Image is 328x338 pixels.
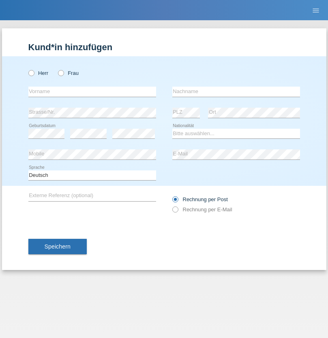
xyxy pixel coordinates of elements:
i: menu [312,6,320,15]
h1: Kund*in hinzufügen [28,42,300,52]
button: Speichern [28,239,87,254]
input: Herr [28,70,34,75]
input: Frau [58,70,63,75]
label: Rechnung per Post [172,196,228,202]
a: menu [308,8,324,13]
input: Rechnung per Post [172,196,178,206]
span: Speichern [45,243,71,250]
label: Herr [28,70,49,76]
input: Rechnung per E-Mail [172,206,178,217]
label: Rechnung per E-Mail [172,206,232,213]
label: Frau [58,70,79,76]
